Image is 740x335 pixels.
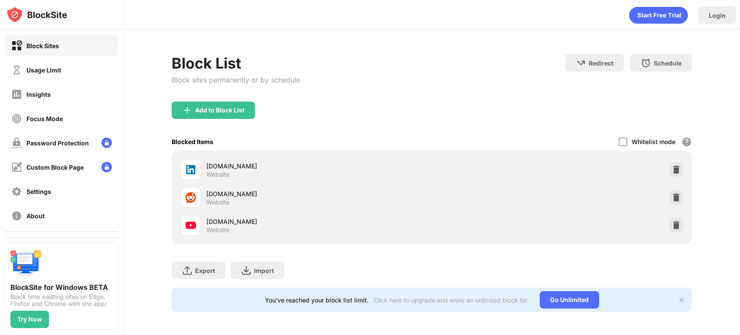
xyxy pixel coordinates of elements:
img: lock-menu.svg [101,162,112,172]
img: insights-off.svg [11,89,22,100]
div: [DOMAIN_NAME] [206,217,432,226]
img: push-desktop.svg [10,248,42,279]
img: block-on.svg [11,40,22,51]
div: Website [206,198,229,206]
div: Whitelist mode [632,138,675,145]
div: Click here to upgrade and enjoy an unlimited block list. [374,296,529,304]
div: Settings [26,188,51,195]
img: lock-menu.svg [101,138,112,148]
img: favicons [186,164,196,175]
div: Redirect [589,59,613,67]
div: Insights [26,91,51,98]
div: [DOMAIN_NAME] [206,161,432,171]
div: Block List [172,54,300,72]
img: settings-off.svg [11,186,22,197]
div: Usage Limit [26,66,61,74]
img: logo-blocksite.svg [6,6,67,23]
div: Website [206,171,229,178]
img: focus-off.svg [11,113,22,124]
div: Website [206,226,229,234]
div: Schedule [654,59,681,67]
div: [DOMAIN_NAME] [206,189,432,198]
div: Password Protection [26,139,89,147]
img: favicons [186,192,196,203]
div: Login [709,12,726,19]
div: Block sites permanently or by schedule [172,76,300,84]
div: Go Unlimited [540,291,599,309]
div: Block Sites [26,42,59,49]
img: x-button.svg [678,296,685,303]
img: favicons [186,220,196,230]
div: Try Now [17,316,42,323]
img: password-protection-off.svg [11,138,22,148]
div: BlockSite for Windows BETA [10,283,113,292]
div: About [26,212,45,220]
div: Add to Block List [195,107,244,114]
div: Export [195,267,215,274]
div: You’ve reached your block list limit. [265,296,368,304]
div: Custom Block Page [26,164,84,171]
div: Import [254,267,274,274]
div: animation [629,7,688,24]
div: Blocked Items [172,138,213,145]
div: Block time wasting sites on Edge, Firefox and Chrome with one app! [10,293,113,307]
img: about-off.svg [11,210,22,221]
img: time-usage-off.svg [11,65,22,76]
img: customize-block-page-off.svg [11,162,22,173]
div: Focus Mode [26,115,63,122]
